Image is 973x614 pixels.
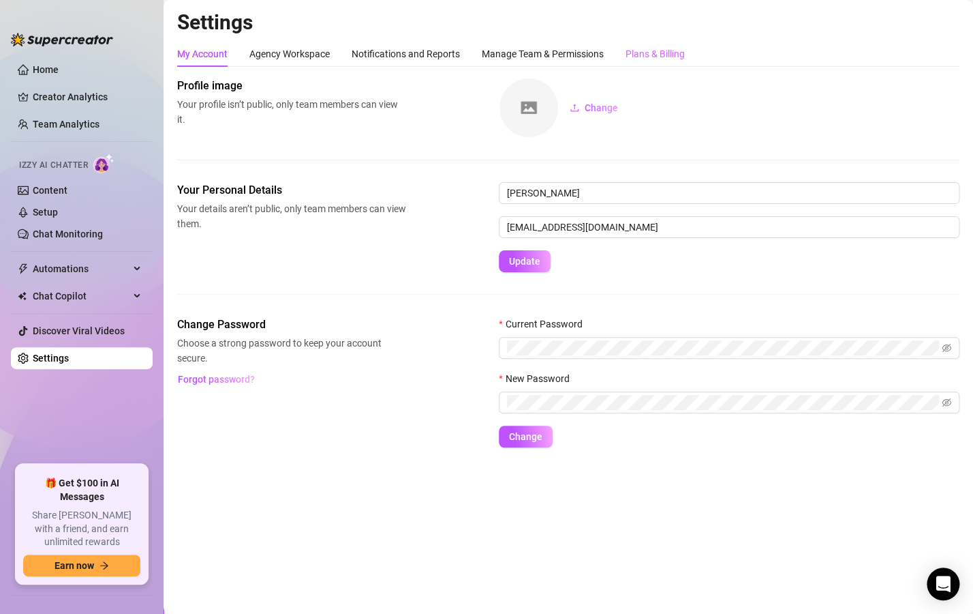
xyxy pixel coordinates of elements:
button: Update [499,250,551,272]
span: Change [585,102,618,113]
span: arrow-right [99,561,109,570]
span: eye-invisible [942,343,951,353]
a: Setup [33,207,58,218]
span: Update [509,256,540,267]
img: logo-BBDzfeDw.svg [11,33,113,46]
img: AI Chatter [93,153,114,173]
span: Your profile isn’t public, only team members can view it. [177,97,406,127]
span: Forgot password? [178,374,255,385]
a: Creator Analytics [33,86,142,108]
span: upload [570,103,579,113]
input: Enter new email [499,216,959,238]
input: Enter name [499,182,959,204]
a: Chat Monitoring [33,229,103,239]
span: Change Password [177,317,406,333]
span: thunderbolt [18,263,29,274]
span: Your details aren’t public, only team members can view them. [177,201,406,231]
span: eye-invisible [942,398,951,407]
img: square-placeholder.png [499,78,558,137]
div: Agency Workspace [249,46,330,61]
div: Plans & Billing [625,46,685,61]
button: Change [499,426,553,448]
span: 🎁 Get $100 in AI Messages [23,477,140,503]
div: Open Intercom Messenger [927,568,959,600]
span: Choose a strong password to keep your account secure. [177,336,406,366]
div: Notifications and Reports [352,46,460,61]
input: New Password [507,395,939,410]
a: Home [33,64,59,75]
button: Earn nowarrow-right [23,555,140,576]
h2: Settings [177,10,959,35]
span: Share [PERSON_NAME] with a friend, and earn unlimited rewards [23,509,140,549]
span: Izzy AI Chatter [19,159,88,172]
a: Team Analytics [33,119,99,130]
a: Settings [33,353,69,364]
label: New Password [499,371,578,386]
button: Change [559,97,629,119]
button: Forgot password? [177,368,255,390]
a: Content [33,185,67,196]
span: Change [509,431,542,442]
span: Earn now [55,560,94,571]
a: Discover Viral Videos [33,325,125,336]
div: My Account [177,46,228,61]
span: Your Personal Details [177,182,406,199]
span: Automations [33,258,129,280]
div: Manage Team & Permissions [482,46,604,61]
span: Profile image [177,78,406,94]
span: Chat Copilot [33,285,129,307]
label: Current Password [499,317,591,332]
img: Chat Copilot [18,291,27,301]
input: Current Password [507,340,939,355]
